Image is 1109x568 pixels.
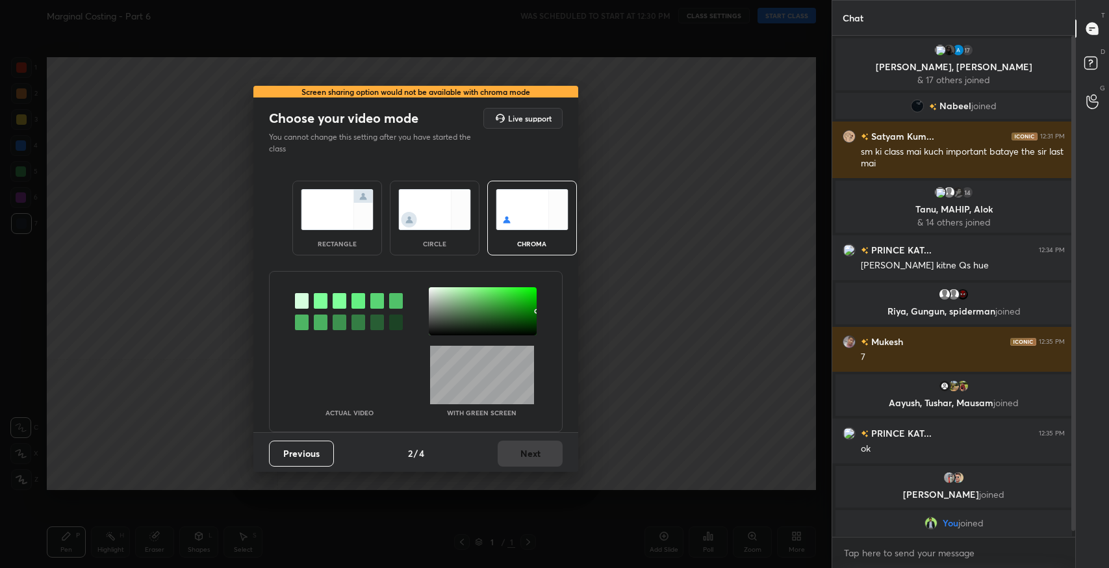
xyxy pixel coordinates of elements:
img: d5e60321c15a449f904b58f3343f34be.jpg [943,44,956,57]
div: ok [861,443,1065,456]
span: joined [971,101,997,111]
h4: 4 [419,446,424,460]
img: 452d70fcd7894b25a0daa01ff4624a58.jpg [952,471,965,484]
h6: Mukesh [869,335,903,348]
h6: PRINCE KAT... [869,243,932,257]
img: d7b266e9af654528916c65a7cf32705e.jpg [956,288,969,301]
h6: PRINCE KAT... [869,426,932,440]
img: no-rating-badge.077c3623.svg [929,103,937,110]
p: You cannot change this setting after you have started the class [269,131,479,155]
img: cd652d65c6544fd1bcc9ca045b099253.jpg [952,186,965,199]
img: default.png [938,288,951,301]
div: 17 [961,44,974,57]
p: Aayush, Tushar, Mausam [843,398,1064,408]
img: 3 [911,99,924,112]
button: Previous [269,441,334,467]
p: Riya, Gungun, spiderman [843,306,1064,316]
img: 3 [934,186,947,199]
div: 12:35 PM [1039,338,1065,346]
div: circle [409,240,461,247]
span: joined [995,305,1021,317]
img: normalScreenIcon.ae25ed63.svg [301,189,374,230]
span: Nabeel [939,101,971,111]
p: [PERSON_NAME], [PERSON_NAME] [843,62,1064,72]
img: fcc3dd17a7d24364a6f5f049f7d33ac3.jpg [924,517,937,530]
div: grid [832,36,1075,537]
p: & 14 others joined [843,217,1064,227]
div: rectangle [311,240,363,247]
img: 61276bedd06a467db4f29d52a4601c3a.jpg [947,380,960,393]
img: 3 [843,427,856,440]
img: 4244147e1fa442888cb41eaa2e928443.73571607_3 [952,44,965,57]
img: circleScreenIcon.acc0effb.svg [398,189,471,230]
img: no-rating-badge.077c3623.svg [861,133,869,140]
img: 3706bd8ec78c4317ac1ad17bbbfee6ea.jpg [938,380,951,393]
img: iconic-dark.1390631f.png [1012,133,1038,140]
h6: Satyam Kum... [869,129,934,143]
img: 4c432adf20b24afc979e178260aed123.jpg [956,380,969,393]
span: joined [993,396,1019,409]
img: no-rating-badge.077c3623.svg [861,430,869,437]
p: Actual Video [325,409,374,416]
h4: / [414,446,418,460]
div: Screen sharing option would not be available with chroma mode [253,86,578,97]
p: With green screen [447,409,516,416]
img: iconic-dark.1390631f.png [1010,338,1036,346]
p: Tanu, MAHIP, Alok [843,204,1064,214]
p: D [1101,47,1105,57]
img: 3 [934,44,947,57]
div: 12:31 PM [1040,133,1065,140]
img: chromaScreenIcon.c19ab0a0.svg [496,189,568,230]
img: default.png [943,186,956,199]
p: Chat [832,1,874,35]
img: no-rating-badge.077c3623.svg [861,247,869,254]
img: ee2f365983054e17a0a8fd0220be7e3b.jpg [843,130,856,143]
div: 12:35 PM [1039,430,1065,437]
span: joined [979,488,1004,500]
div: 12:34 PM [1039,246,1065,254]
div: 14 [961,186,974,199]
img: default.png [947,288,960,301]
h5: Live support [508,114,552,122]
p: [PERSON_NAME] [843,489,1064,500]
img: no-rating-badge.077c3623.svg [861,339,869,346]
img: 3 [843,244,856,257]
div: sm ki class mai kuch important bataye the sir last mai [861,146,1065,170]
span: joined [958,518,984,528]
div: chroma [506,240,558,247]
span: You [943,518,958,528]
div: [PERSON_NAME] kitne Qs hue [861,259,1065,272]
p: T [1101,10,1105,20]
div: 7 [861,351,1065,364]
p: & 17 others joined [843,75,1064,85]
h2: Choose your video mode [269,110,418,127]
img: 4fb1ef4a05d043828c0fb253196add07.jpg [843,335,856,348]
p: G [1100,83,1105,93]
h4: 2 [408,446,413,460]
img: 3 [943,471,956,484]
